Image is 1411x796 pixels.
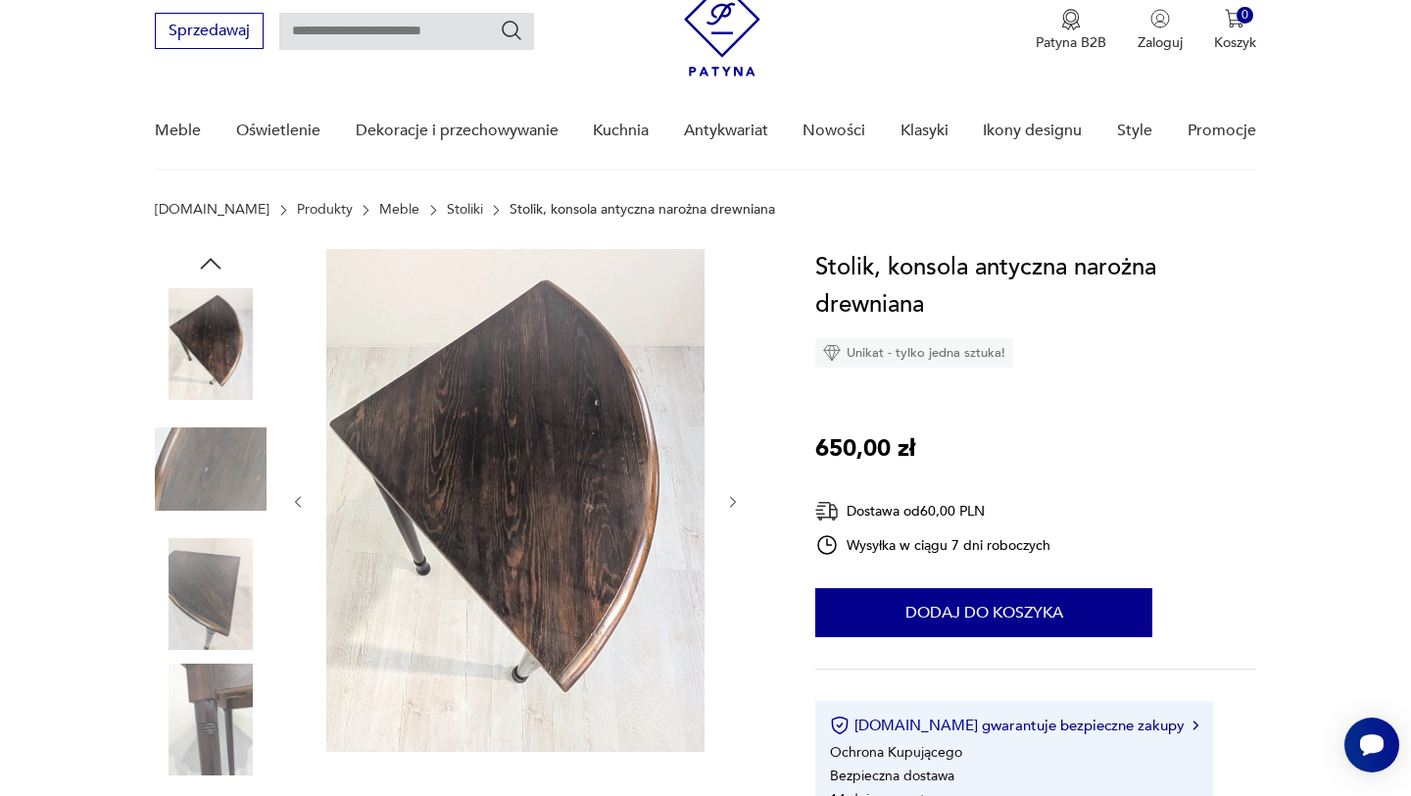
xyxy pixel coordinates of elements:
button: Sprzedawaj [155,13,264,49]
a: Meble [155,93,201,169]
img: Ikona diamentu [823,344,841,362]
p: Zaloguj [1138,33,1183,52]
a: Dekoracje i przechowywanie [356,93,559,169]
img: Ikona koszyka [1225,9,1244,28]
iframe: Smartsupp widget button [1344,718,1399,772]
a: Oświetlenie [236,93,320,169]
button: Szukaj [500,19,523,42]
img: Zdjęcie produktu Stolik, konsola antyczna narożna drewniana [155,538,267,650]
a: Sprzedawaj [155,25,264,39]
img: Ikonka użytkownika [1150,9,1170,28]
a: Produkty [297,202,353,218]
button: Dodaj do koszyka [815,588,1152,637]
a: Promocje [1188,93,1256,169]
img: Zdjęcie produktu Stolik, konsola antyczna narożna drewniana [155,414,267,525]
p: 650,00 zł [815,430,915,468]
a: Kuchnia [593,93,649,169]
p: Patyna B2B [1036,33,1106,52]
img: Zdjęcie produktu Stolik, konsola antyczna narożna drewniana [155,288,267,400]
div: Dostawa od 60,00 PLN [815,499,1050,523]
button: 0Koszyk [1214,9,1256,52]
button: Zaloguj [1138,9,1183,52]
a: [DOMAIN_NAME] [155,202,269,218]
img: Ikona medalu [1061,9,1081,30]
a: Style [1117,93,1152,169]
li: Bezpieczna dostawa [830,767,954,785]
img: Ikona certyfikatu [830,716,850,735]
a: Ikona medaluPatyna B2B [1036,9,1106,52]
div: 0 [1237,7,1253,24]
button: [DOMAIN_NAME] gwarantuje bezpieczne zakupy [830,716,1197,735]
a: Meble [379,202,419,218]
img: Zdjęcie produktu Stolik, konsola antyczna narożna drewniana [155,664,267,775]
p: Koszyk [1214,33,1256,52]
p: Stolik, konsola antyczna narożna drewniana [510,202,775,218]
li: Ochrona Kupującego [830,743,962,762]
a: Antykwariat [684,93,768,169]
img: Ikona dostawy [815,499,839,523]
a: Ikony designu [983,93,1082,169]
img: Zdjęcie produktu Stolik, konsola antyczna narożna drewniana [326,249,705,752]
img: Ikona strzałki w prawo [1192,721,1198,730]
a: Stoliki [447,202,483,218]
div: Wysyłka w ciągu 7 dni roboczych [815,533,1050,557]
h1: Stolik, konsola antyczna narożna drewniana [815,249,1255,323]
button: Patyna B2B [1036,9,1106,52]
a: Nowości [803,93,865,169]
div: Unikat - tylko jedna sztuka! [815,338,1013,368]
a: Klasyki [900,93,949,169]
